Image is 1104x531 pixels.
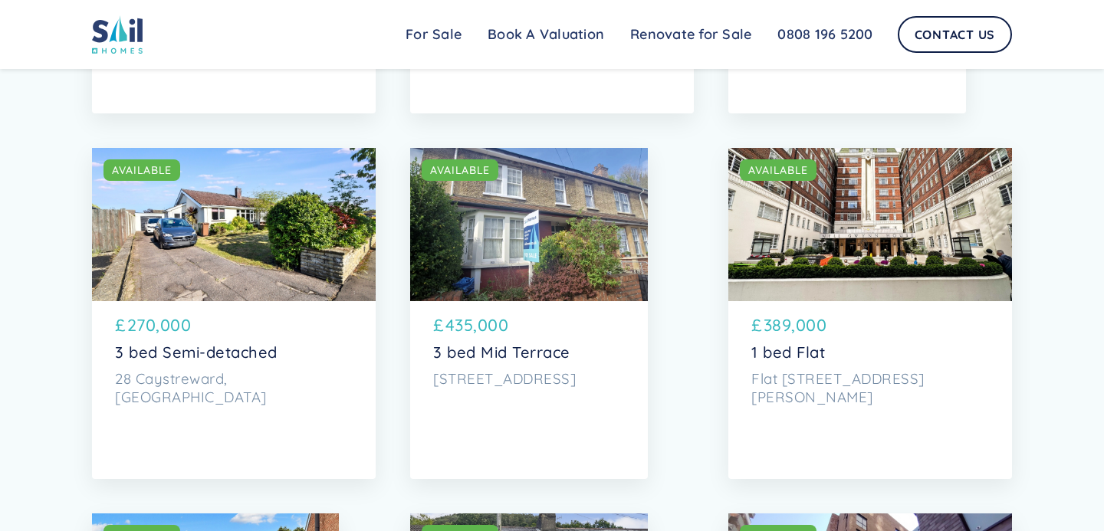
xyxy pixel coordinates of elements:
a: Book A Valuation [475,19,617,50]
a: AVAILABLE£389,0001 bed FlatFlat [STREET_ADDRESS][PERSON_NAME] [728,148,1012,479]
a: Contact Us [898,16,1013,53]
div: AVAILABLE [748,162,808,178]
a: AVAILABLE£270,0003 bed Semi-detached28 Caystreward, [GEOGRAPHIC_DATA] [92,148,376,479]
p: 3 bed Semi-detached [115,343,353,362]
a: For Sale [393,19,475,50]
img: sail home logo colored [92,15,143,54]
a: Renovate for Sale [617,19,764,50]
p: 270,000 [127,313,192,337]
p: 1 bed Flat [751,343,989,362]
div: AVAILABLE [112,162,172,178]
p: £ [115,313,126,337]
p: Flat [STREET_ADDRESS][PERSON_NAME] [751,369,989,407]
p: 389,000 [764,313,827,337]
p: £ [433,313,444,337]
p: [STREET_ADDRESS] [433,369,625,388]
p: £ [751,313,762,337]
p: 3 bed Mid Terrace [433,343,625,362]
div: AVAILABLE [430,162,490,178]
a: 0808 196 5200 [764,19,886,50]
a: AVAILABLE£435,0003 bed Mid Terrace[STREET_ADDRESS] [410,148,648,479]
p: 435,000 [445,313,509,337]
p: 28 Caystreward, [GEOGRAPHIC_DATA] [115,369,353,407]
